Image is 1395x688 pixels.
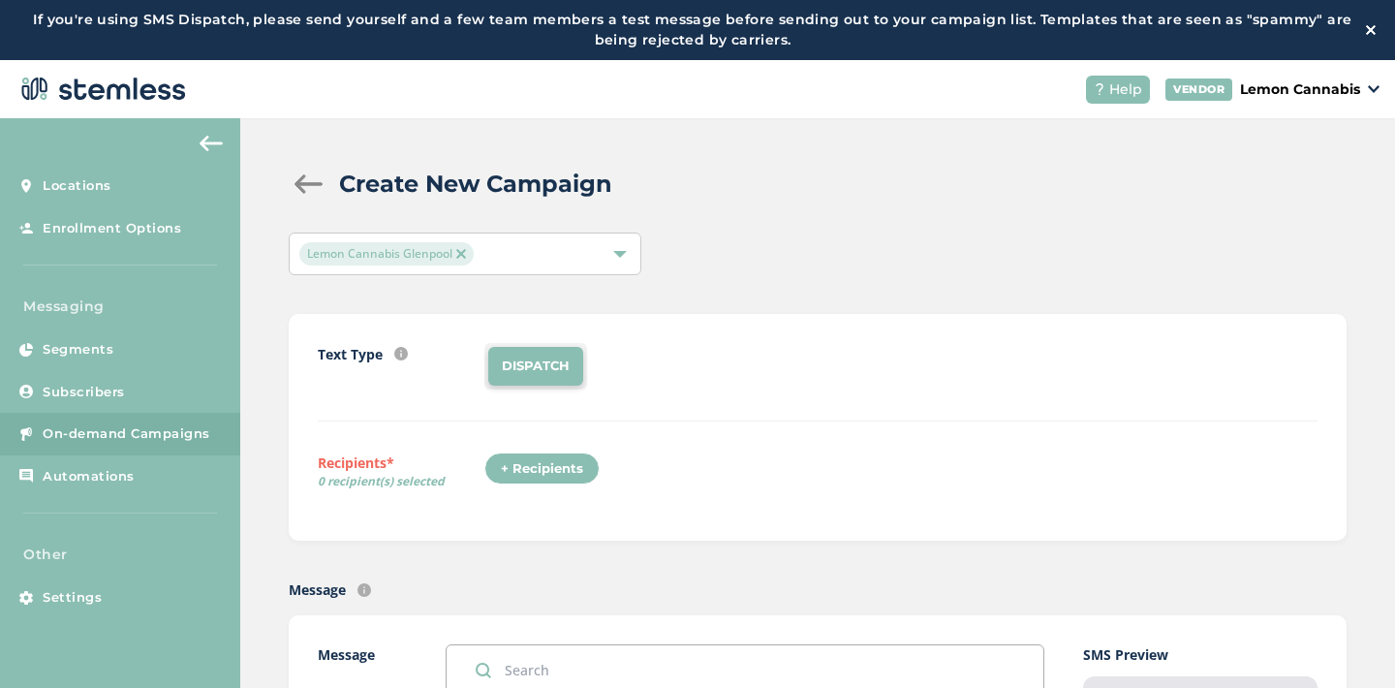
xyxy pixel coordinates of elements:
img: logo-dark-0685b13c.svg [15,70,186,109]
li: DISPATCH [488,347,583,386]
iframe: Chat Widget [1298,595,1395,688]
span: Automations [43,467,135,486]
span: Settings [43,588,102,608]
label: SMS Preview [1083,644,1317,665]
span: On-demand Campaigns [43,424,210,444]
div: VENDOR [1165,78,1232,101]
label: Message [289,579,346,600]
span: Lemon Cannabis Glenpool [299,242,474,266]
span: Locations [43,176,111,196]
img: icon-info-236977d2.svg [394,347,408,360]
span: Subscribers [43,383,125,402]
img: icon-arrow-back-accent-c549486e.svg [200,136,223,151]
img: icon-close-white-1ed751a3.svg [1366,25,1376,35]
img: icon_down-arrow-small-66adaf34.svg [1368,85,1379,93]
span: Segments [43,340,113,360]
img: icon-help-white-03924b79.svg [1094,83,1105,95]
div: + Recipients [484,453,600,485]
img: icon-info-236977d2.svg [357,583,371,597]
h2: Create New Campaign [339,167,612,202]
img: icon-close-accent-8a337256.svg [456,249,466,259]
label: Recipients* [318,453,484,497]
label: If you're using SMS Dispatch, please send yourself and a few team members a test message before s... [19,10,1366,50]
label: Text Type [318,344,383,364]
span: 0 recipient(s) selected [318,473,484,490]
span: Help [1109,79,1142,100]
span: Enrollment Options [43,219,181,238]
p: Lemon Cannabis [1240,79,1360,100]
